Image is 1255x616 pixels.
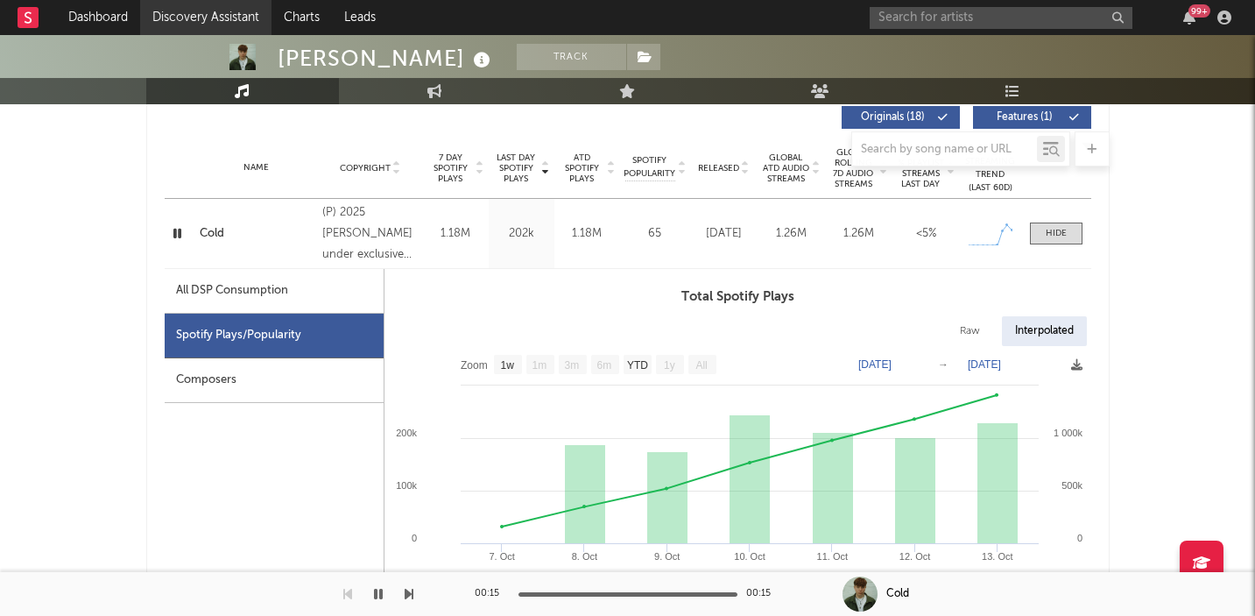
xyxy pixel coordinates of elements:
text: 13. Oct [982,551,1012,562]
text: 1w [500,359,514,372]
text: 1y [664,359,675,372]
div: Global Streaming Trend (Last 60D) [964,142,1017,195]
text: 6m [596,359,611,372]
div: [PERSON_NAME] [278,44,495,73]
span: Global Rolling 7D Audio Streams [829,147,878,189]
text: 200k [396,428,417,438]
span: ATD Spotify Plays [559,152,605,184]
text: 12. Oct [899,551,929,562]
text: [DATE] [968,358,1001,371]
div: 00:15 [475,584,510,605]
text: All [695,359,707,372]
button: Features(1) [973,106,1091,129]
div: 1.18M [427,225,484,243]
text: 500k [1061,480,1082,491]
div: Cold [886,586,909,602]
div: [DATE] [694,225,753,243]
div: 65 [624,225,686,243]
text: 9. Oct [654,551,680,562]
div: Raw [947,316,993,346]
text: 7. Oct [489,551,514,562]
div: All DSP Consumption [176,280,288,301]
text: YTD [626,359,647,372]
text: 0 [1076,533,1082,543]
a: Cold [200,225,314,243]
span: Features ( 1 ) [984,112,1065,123]
div: Name [200,161,314,174]
text: Zoom [461,359,488,372]
h3: Total Spotify Plays [384,287,1091,308]
span: Copyright [340,163,391,173]
text: 0 [411,533,416,543]
div: Interpolated [1002,316,1087,346]
span: Global ATD Audio Streams [762,152,810,184]
span: Originals ( 18 ) [853,112,934,123]
button: Track [517,44,626,70]
div: Spotify Plays/Popularity [165,314,384,358]
div: All DSP Consumption [165,269,384,314]
div: 202k [493,225,550,243]
div: 99 + [1188,4,1210,18]
text: 1 000k [1053,428,1082,438]
div: (P) 2025 [PERSON_NAME] under exclusive license to Robots & Humans Music Limited [322,202,418,266]
text: 100k [396,480,417,491]
span: Last Day Spotify Plays [493,152,539,184]
text: 8. Oct [571,551,596,562]
span: Released [698,163,739,173]
input: Search for artists [870,7,1132,29]
div: 00:15 [746,584,781,605]
text: → [938,358,948,371]
text: 10. Oct [734,551,765,562]
button: 99+ [1183,11,1195,25]
div: 1.26M [829,225,888,243]
input: Search by song name or URL [852,143,1037,157]
span: Spotify Popularity [624,154,675,181]
span: Estimated % Playlist Streams Last Day [897,147,945,189]
span: 7 Day Spotify Plays [427,152,474,184]
div: 1.26M [762,225,821,243]
text: 3m [564,359,579,372]
text: [DATE] [858,358,892,371]
text: 1m [532,359,546,372]
div: Composers [165,358,384,403]
text: 11. Oct [816,551,847,562]
div: <5% [897,225,955,243]
div: 1.18M [559,225,616,243]
button: Originals(18) [842,106,960,129]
